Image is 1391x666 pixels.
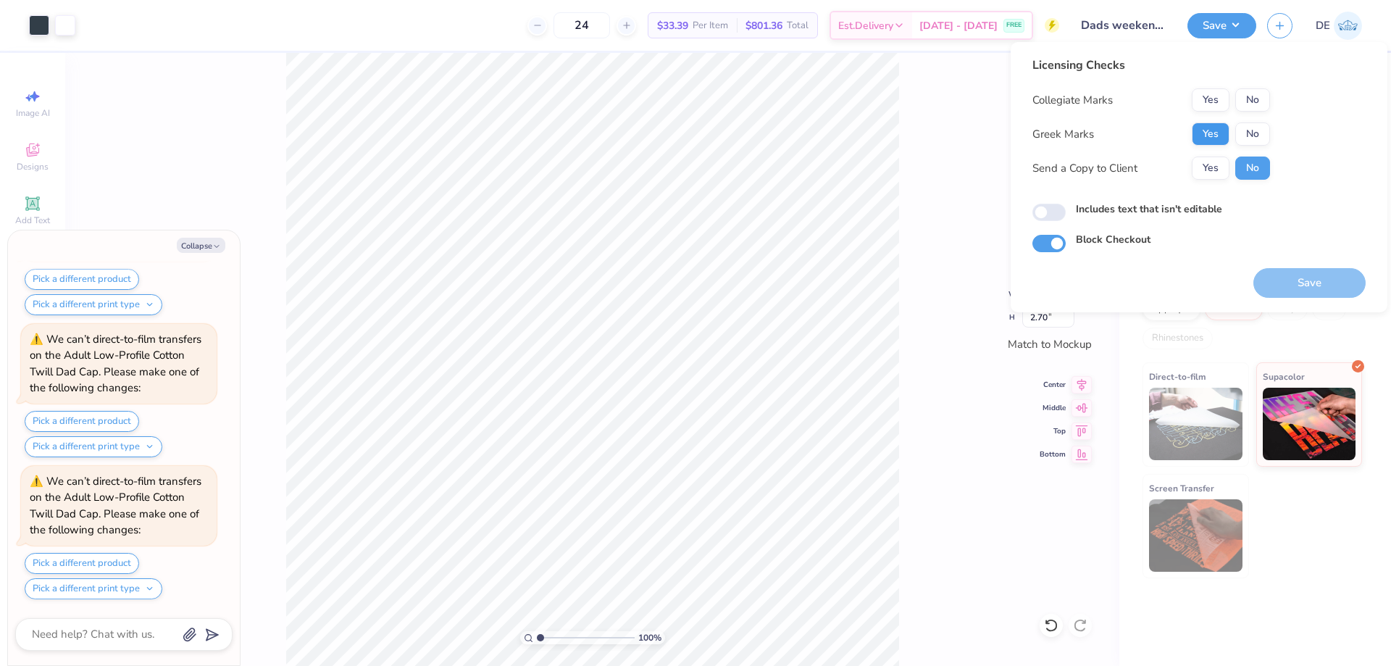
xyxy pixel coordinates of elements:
div: Rhinestones [1143,328,1213,349]
span: 100 % [638,631,661,644]
button: Yes [1192,157,1229,180]
button: Pick a different print type [25,294,162,315]
div: Send a Copy to Client [1032,160,1137,177]
input: – – [554,12,610,38]
button: Pick a different product [25,411,139,432]
div: Licensing Checks [1032,57,1270,74]
div: We can’t direct-to-film transfers on the Adult Low-Profile Cotton Twill Dad Cap. Please make one ... [30,332,201,396]
img: Supacolor [1263,388,1356,460]
input: Untitled Design [1070,11,1177,40]
span: Middle [1040,403,1066,413]
button: No [1235,122,1270,146]
div: We can’t direct-to-film transfers on the Adult Low-Profile Cotton Twill Dad Cap. Please make one ... [30,474,201,538]
button: Yes [1192,122,1229,146]
div: Greek Marks [1032,126,1094,143]
a: DE [1316,12,1362,40]
button: Save [1187,13,1256,38]
span: Designs [17,161,49,172]
button: Yes [1192,88,1229,112]
button: Pick a different print type [25,578,162,599]
span: Direct-to-film [1149,369,1206,384]
img: Screen Transfer [1149,499,1242,572]
span: Center [1040,380,1066,390]
span: Screen Transfer [1149,480,1214,496]
span: Add Text [15,215,50,226]
button: Pick a different product [25,269,139,290]
span: Top [1040,426,1066,436]
div: Collegiate Marks [1032,92,1113,109]
label: Includes text that isn't editable [1076,201,1222,217]
button: No [1235,157,1270,180]
span: FREE [1006,20,1022,30]
button: Collapse [177,238,225,253]
button: Pick a different print type [25,436,162,457]
button: Pick a different product [25,553,139,574]
img: Djian Evardoni [1334,12,1362,40]
span: Per Item [693,18,728,33]
span: Supacolor [1263,369,1305,384]
span: [DATE] - [DATE] [919,18,998,33]
span: $33.39 [657,18,688,33]
span: Est. Delivery [838,18,893,33]
span: DE [1316,17,1330,34]
span: Total [787,18,809,33]
label: Block Checkout [1076,232,1150,247]
button: No [1235,88,1270,112]
span: $801.36 [745,18,782,33]
span: Image AI [16,107,50,119]
span: Bottom [1040,449,1066,459]
img: Direct-to-film [1149,388,1242,460]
